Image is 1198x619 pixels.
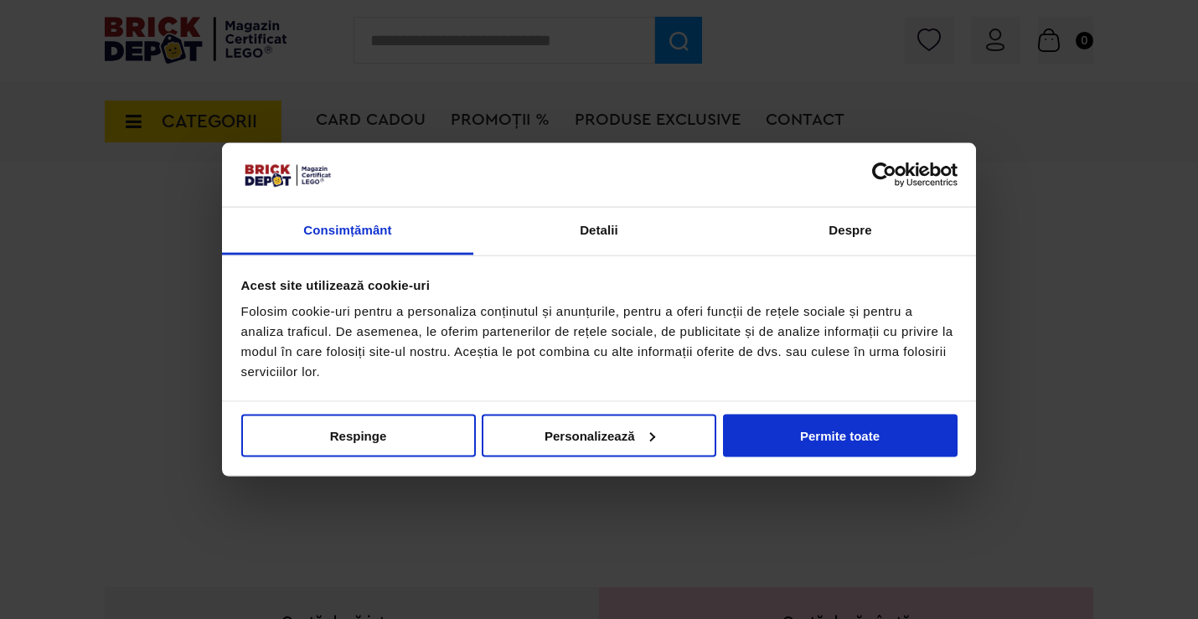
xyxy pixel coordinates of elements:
[241,302,958,382] div: Folosim cookie-uri pentru a personaliza conținutul și anunțurile, pentru a oferi funcții de rețel...
[222,208,473,255] a: Consimțământ
[723,414,958,457] button: Permite toate
[725,208,976,255] a: Despre
[241,414,476,457] button: Respinge
[473,208,725,255] a: Detalii
[811,162,958,187] a: Usercentrics Cookiebot - opens in a new window
[241,162,333,188] img: siglă
[241,275,958,295] div: Acest site utilizează cookie-uri
[482,414,716,457] button: Personalizează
